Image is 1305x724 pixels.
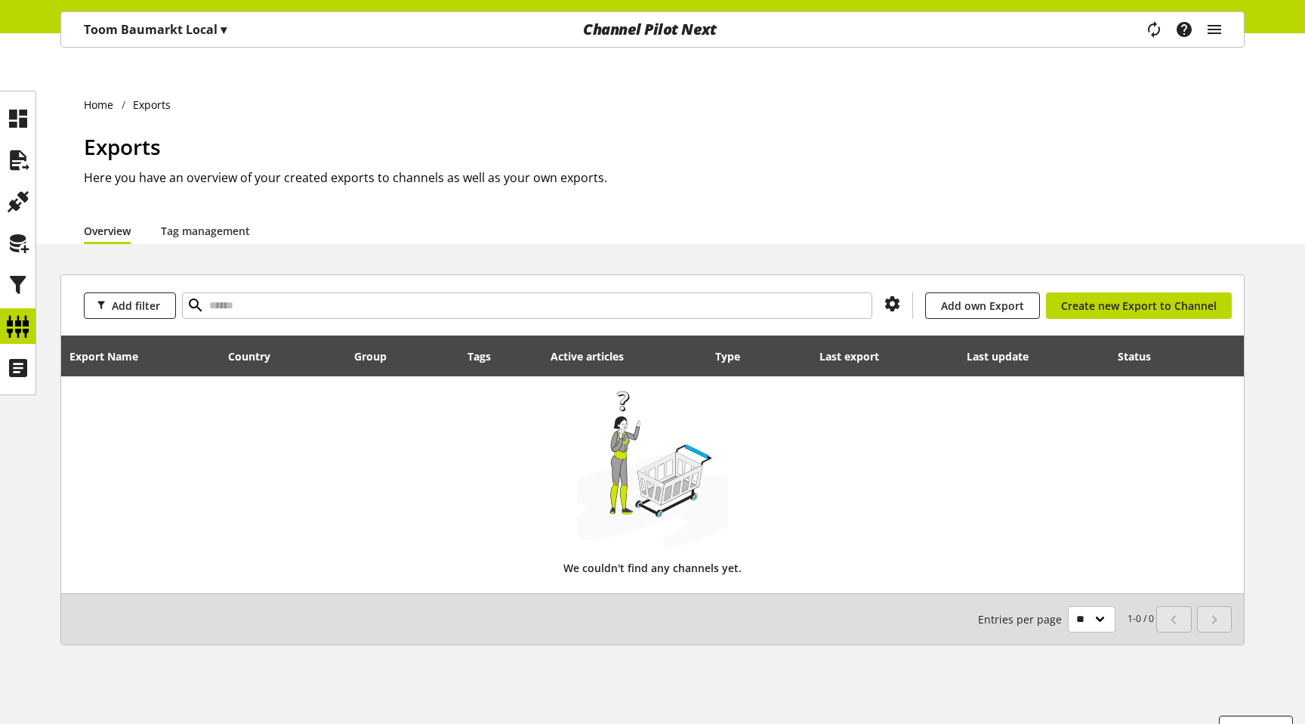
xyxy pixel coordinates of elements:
[1061,298,1217,314] span: Create new Export to Channel
[467,348,491,364] div: Tags
[84,292,176,319] button: Add filter
[84,132,161,161] span: Exports
[978,611,1068,627] span: Entries per page
[161,223,250,239] a: Tag management
[1118,348,1166,364] div: Status
[84,223,131,239] a: Overview
[941,298,1024,314] span: Add own Export
[84,169,1245,187] h2: Here you have an overview of your created exports to channels as well as your own exports.
[112,298,160,314] span: Add filter
[715,348,755,364] div: Type
[551,348,639,364] div: Active articles
[84,20,227,39] p: Toom Baumarkt Local
[221,21,227,38] span: ▾
[69,548,1236,588] div: We couldn't find any channels yet.
[69,348,153,364] div: Export Name
[819,348,894,364] div: Last export
[354,348,402,364] div: Group
[925,292,1040,319] a: Add own Export
[60,11,1245,48] nav: main navigation
[967,348,1044,364] div: Last update
[84,97,122,113] a: Home
[1046,292,1232,319] a: Create new Export to Channel
[228,348,285,364] div: Country
[978,606,1154,633] small: 1-0 / 0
